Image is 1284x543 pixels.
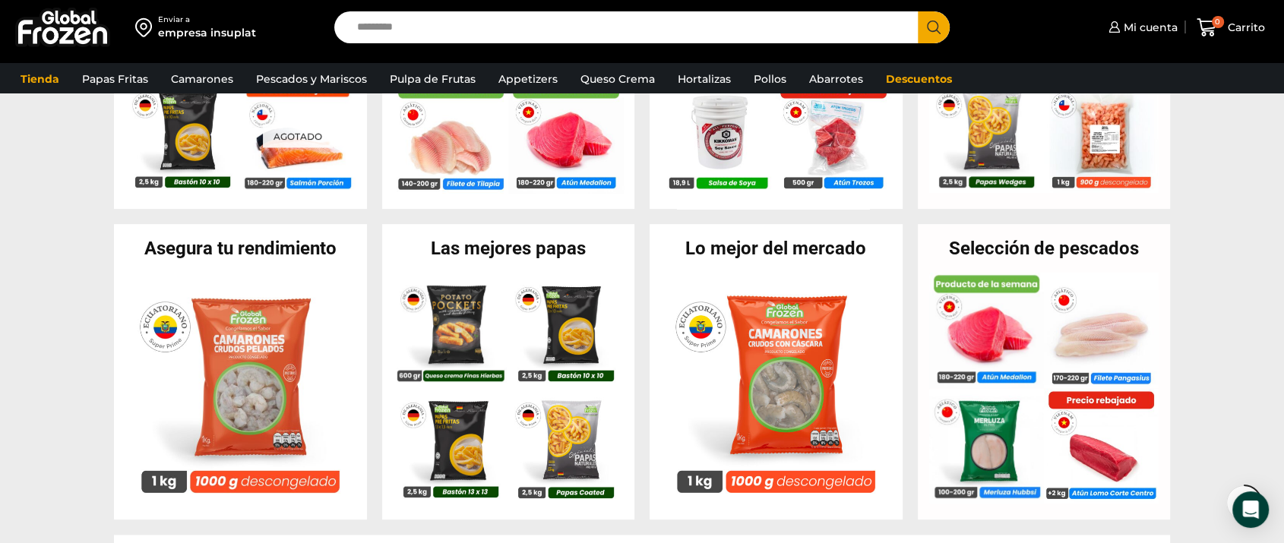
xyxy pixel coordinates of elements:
a: Pollos [746,65,794,93]
div: Enviar a [158,14,256,25]
p: Agotado [263,125,333,148]
a: Descuentos [878,65,960,93]
a: Queso Crema [573,65,663,93]
h2: Selección de pescados [918,239,1171,257]
a: Camarones [163,65,241,93]
div: Open Intercom Messenger [1232,491,1269,528]
a: 0 Carrito [1193,10,1269,46]
h2: Lo mejor del mercado [650,239,903,257]
a: Appetizers [491,65,565,93]
div: empresa insuplat [158,25,256,40]
h2: Las mejores papas [382,239,635,257]
a: Hortalizas [670,65,738,93]
span: Carrito [1224,20,1265,35]
button: Search button [918,11,950,43]
a: Abarrotes [802,65,871,93]
a: Papas Fritas [74,65,156,93]
span: 0 [1212,16,1224,28]
h2: Asegura tu rendimiento [114,239,367,257]
a: Tienda [13,65,67,93]
span: Mi cuenta [1120,20,1178,35]
img: address-field-icon.svg [135,14,158,40]
a: Pulpa de Frutas [382,65,483,93]
a: Pescados y Mariscos [248,65,375,93]
a: Mi cuenta [1105,12,1178,43]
